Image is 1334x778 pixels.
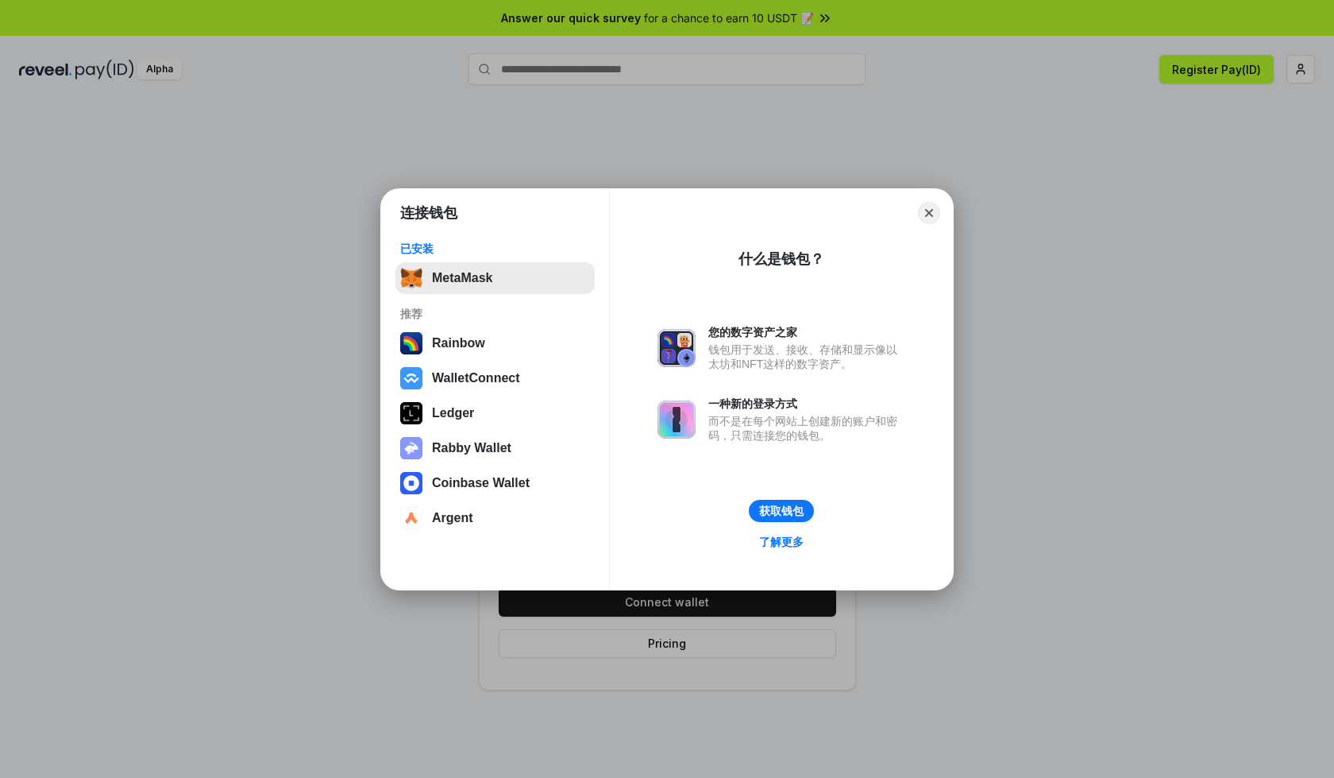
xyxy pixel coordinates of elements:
[708,414,905,443] div: 而不是在每个网站上创建新的账户和密码，只需连接您的钱包。
[749,500,814,522] button: 获取钱包
[432,476,530,490] div: Coinbase Wallet
[395,262,595,294] button: MetaMask
[400,472,422,494] img: svg+xml,%3Csvg%20width%3D%2228%22%20height%3D%2228%22%20viewBox%3D%220%200%2028%2028%22%20fill%3D...
[708,325,905,339] div: 您的数字资产之家
[395,327,595,359] button: Rainbow
[400,437,422,459] img: svg+xml,%3Csvg%20xmlns%3D%22http%3A%2F%2Fwww.w3.org%2F2000%2Fsvg%22%20fill%3D%22none%22%20viewBox...
[400,367,422,389] img: svg+xml,%3Csvg%20width%3D%2228%22%20height%3D%2228%22%20viewBox%3D%220%200%2028%2028%22%20fill%3D...
[708,343,905,371] div: 钱包用于发送、接收、存储和显示像以太坊和NFT这样的数字资产。
[400,507,422,529] img: svg+xml,%3Csvg%20width%3D%2228%22%20height%3D%2228%22%20viewBox%3D%220%200%2028%2028%22%20fill%3D...
[395,397,595,429] button: Ledger
[400,307,590,321] div: 推荐
[400,402,422,424] img: svg+xml,%3Csvg%20xmlns%3D%22http%3A%2F%2Fwww.w3.org%2F2000%2Fsvg%22%20width%3D%2228%22%20height%3...
[759,535,804,549] div: 了解更多
[738,250,824,269] div: 什么是钱包？
[400,267,422,289] img: svg+xml,%3Csvg%20fill%3D%22none%22%20height%3D%2233%22%20viewBox%3D%220%200%2035%2033%22%20width%...
[432,371,520,385] div: WalletConnect
[432,336,485,350] div: Rainbow
[657,329,696,367] img: svg+xml,%3Csvg%20xmlns%3D%22http%3A%2F%2Fwww.w3.org%2F2000%2Fsvg%22%20fill%3D%22none%22%20viewBox...
[759,504,804,518] div: 获取钱包
[395,502,595,534] button: Argent
[432,511,473,525] div: Argent
[918,202,940,224] button: Close
[395,432,595,464] button: Rabby Wallet
[432,406,474,420] div: Ledger
[400,332,422,354] img: svg+xml,%3Csvg%20width%3D%22120%22%20height%3D%22120%22%20viewBox%3D%220%200%20120%20120%22%20fil...
[657,401,696,439] img: svg+xml,%3Csvg%20xmlns%3D%22http%3A%2F%2Fwww.w3.org%2F2000%2Fsvg%22%20fill%3D%22none%22%20viewBox...
[432,271,492,285] div: MetaMask
[400,203,457,223] h1: 连接钱包
[395,467,595,499] button: Coinbase Wallet
[432,441,511,455] div: Rabby Wallet
[400,242,590,256] div: 已安装
[395,362,595,394] button: WalletConnect
[708,397,905,411] div: 一种新的登录方式
[750,532,813,552] a: 了解更多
